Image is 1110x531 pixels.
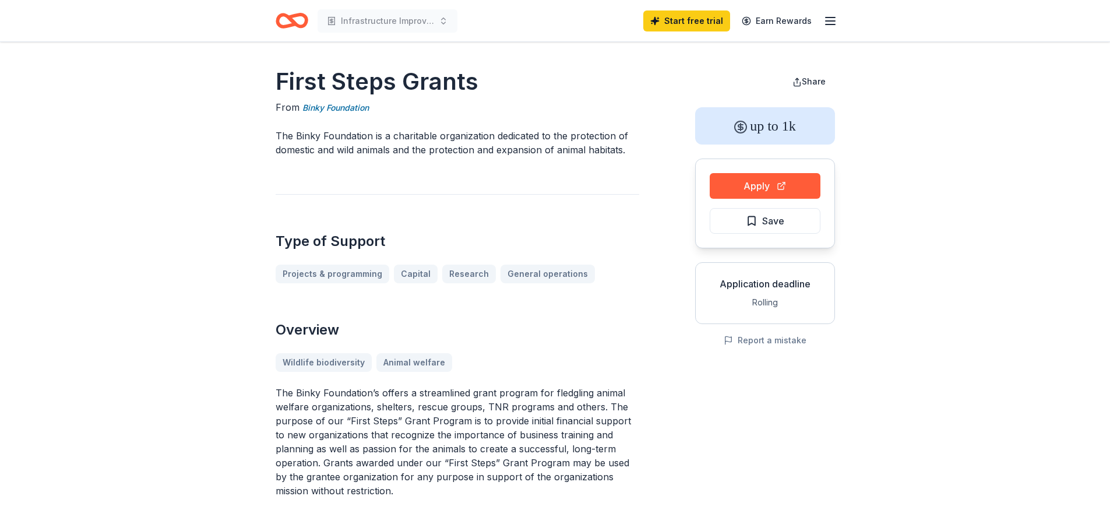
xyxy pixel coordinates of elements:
a: Earn Rewards [735,10,819,31]
h2: Type of Support [276,232,639,251]
div: From [276,100,639,115]
div: Application deadline [705,277,825,291]
button: Apply [710,173,820,199]
div: up to 1k [695,107,835,145]
span: Infrastructure Improvement Project [341,14,434,28]
button: Share [783,70,835,93]
div: Rolling [705,296,825,310]
p: The Binky Foundation is a charitable organization dedicated to the protection of domestic and wil... [276,129,639,157]
h1: First Steps Grants [276,65,639,98]
a: Home [276,7,308,34]
span: Save [762,213,784,228]
span: Share [802,76,826,86]
h2: Overview [276,321,639,339]
a: Capital [394,265,438,283]
a: Start free trial [643,10,730,31]
a: Binky Foundation [302,101,369,115]
a: General operations [501,265,595,283]
p: The Binky Foundation’s offers a streamlined grant program for fledgling animal welfare organizati... [276,386,639,498]
button: Report a mistake [724,333,806,347]
a: Research [442,265,496,283]
button: Save [710,208,820,234]
button: Infrastructure Improvement Project [318,9,457,33]
a: Projects & programming [276,265,389,283]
